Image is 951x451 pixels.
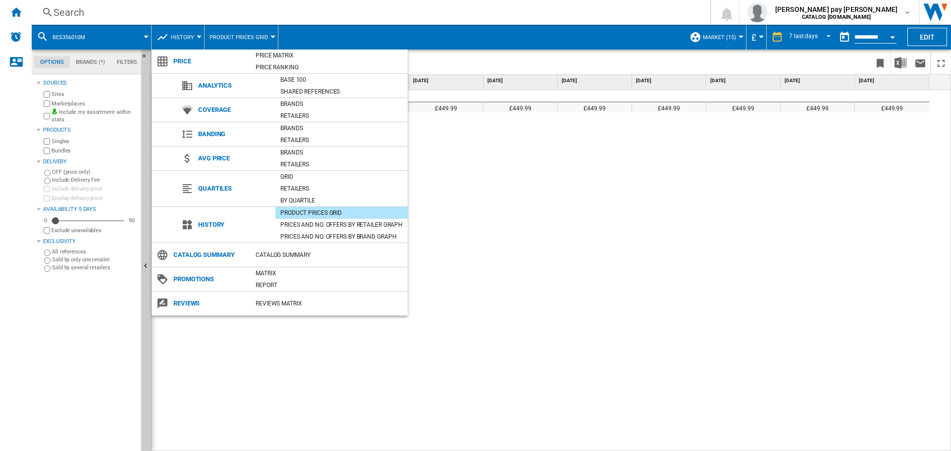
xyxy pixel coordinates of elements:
div: Matrix [251,268,408,278]
div: Retailers [275,184,408,194]
div: Prices and No. offers by brand graph [275,232,408,242]
div: Retailers [275,111,408,121]
div: Grid [275,172,408,182]
div: Prices and No. offers by retailer graph [275,220,408,230]
span: Catalog Summary [168,248,251,262]
span: History [193,218,275,232]
div: Shared references [275,87,408,97]
div: Price Matrix [251,50,408,60]
span: Analytics [193,79,275,93]
span: Coverage [193,103,275,117]
span: Promotions [168,272,251,286]
span: Price [168,54,251,68]
div: Retailers [275,159,408,169]
div: Catalog Summary [251,250,408,260]
div: Base 100 [275,75,408,85]
div: Brands [275,99,408,109]
span: Banding [193,127,275,141]
div: Retailers [275,135,408,145]
div: Price Ranking [251,62,408,72]
div: REVIEWS Matrix [251,299,408,308]
div: Report [251,280,408,290]
span: Quartiles [193,182,275,196]
span: Reviews [168,297,251,310]
div: By quartile [275,196,408,205]
div: Brands [275,123,408,133]
div: Product prices grid [275,208,408,218]
span: Avg price [193,151,275,165]
div: Brands [275,148,408,157]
